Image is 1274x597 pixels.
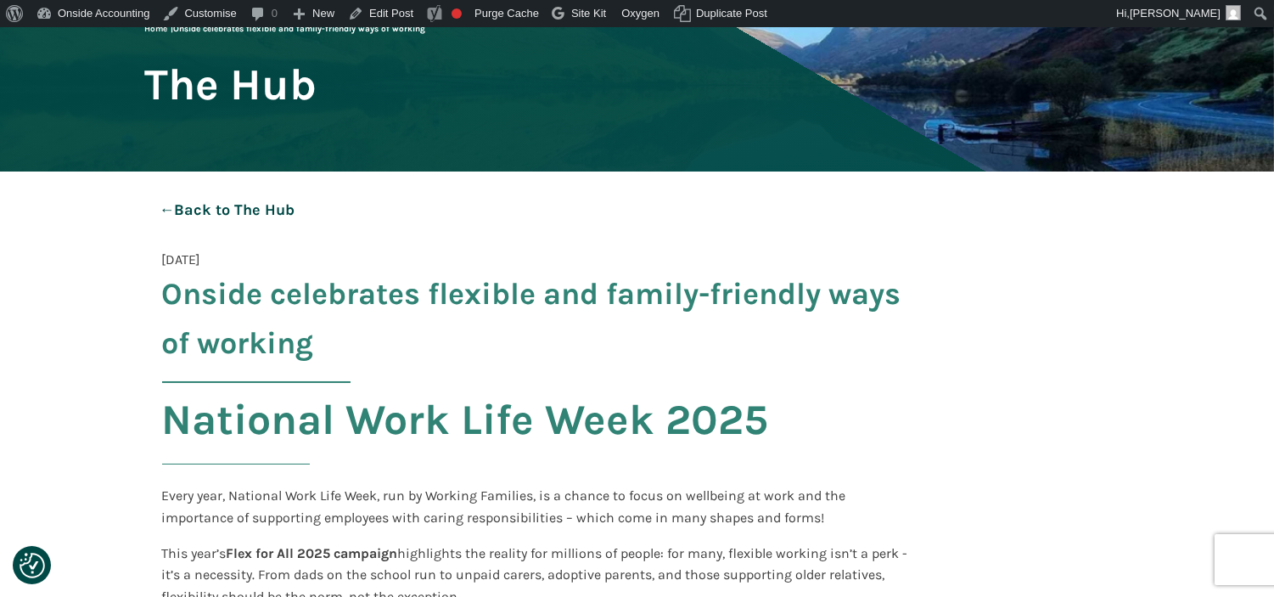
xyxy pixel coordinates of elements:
h1: The Hub [145,61,317,108]
p: Every year, National Work Life Week, run by Working Families, is a chance to focus on wellbeing a... [162,485,916,528]
a: ←Back to The Hub [145,189,310,232]
h2: National Work Life Week 2025 [162,397,916,465]
span: Site Kit [571,7,606,20]
span: [DATE] [162,249,201,271]
a: Home [145,24,168,34]
span: Onside celebrates flexible and family-friendly ways of working [162,270,916,368]
div: Focus keyphrase not set [452,8,462,19]
span: Onside celebrates flexible and family-friendly ways of working [174,24,426,34]
span: | [145,24,426,34]
span: [PERSON_NAME] [1130,7,1221,20]
b: ← [160,200,175,219]
img: Revisit consent button [20,553,45,578]
button: Consent Preferences [20,553,45,578]
strong: Flex for All 2025 campaign [227,545,398,561]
